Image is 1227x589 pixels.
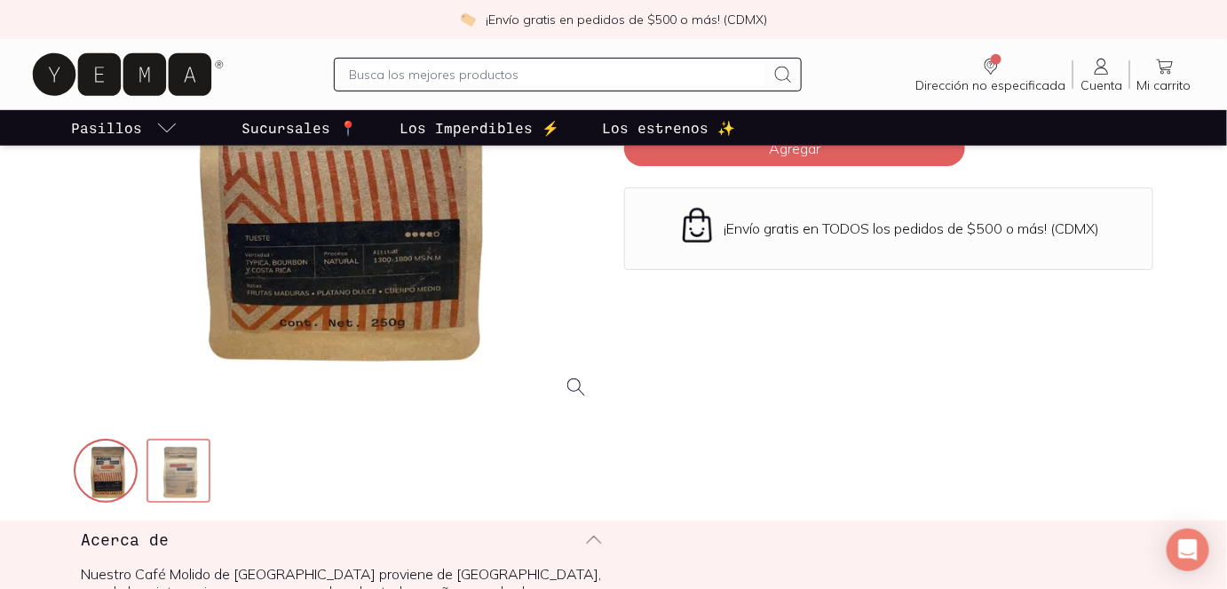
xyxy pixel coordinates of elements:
[487,11,768,28] p: ¡Envío gratis en pedidos de $500 o más! (CDMX)
[148,441,212,505] img: 98_f0d91b6e-4015-4f7e-869f-d42db995588b=fwebp-q70-w256
[1137,77,1191,93] span: Mi carrito
[238,110,360,146] a: Sucursales 📍
[724,219,1099,237] p: ¡Envío gratis en TODOS los pedidos de $500 o más! (CDMX)
[1130,56,1199,93] a: Mi carrito
[624,131,965,166] button: Agregar
[1167,529,1209,571] div: Open Intercom Messenger
[1081,77,1122,93] span: Cuenta
[769,139,820,157] span: Agregar
[349,64,765,85] input: Busca los mejores productos
[396,110,563,146] a: Los Imperdibles ⚡️
[75,441,139,505] img: 97_63e870ba-cc57-4a59-b3da-df5d80f84841=fwebp-q70-w256
[598,110,739,146] a: Los estrenos ✨
[81,528,169,551] h3: Acerca de
[915,77,1065,93] span: Dirección no especificada
[1073,56,1129,93] a: Cuenta
[602,117,735,139] p: Los estrenos ✨
[908,56,1073,93] a: Dirección no especificada
[678,206,716,244] img: Envío
[67,110,181,146] a: pasillo-todos-link
[241,117,357,139] p: Sucursales 📍
[71,117,142,139] p: Pasillos
[400,117,559,139] p: Los Imperdibles ⚡️
[460,12,476,28] img: check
